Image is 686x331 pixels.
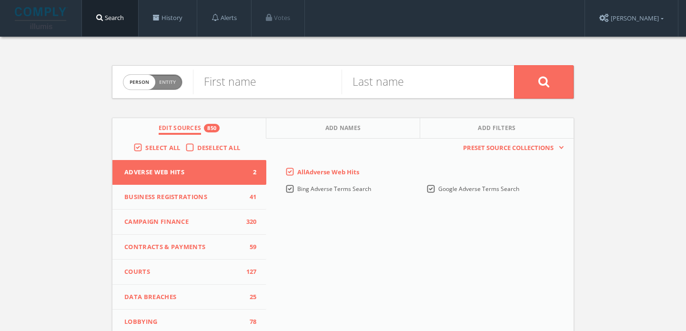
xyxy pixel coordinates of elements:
[124,267,242,277] span: Courts
[124,217,242,227] span: Campaign Finance
[112,285,266,310] button: Data Breaches25
[458,143,564,153] button: Preset Source Collections
[112,260,266,285] button: Courts127
[420,118,574,139] button: Add Filters
[124,242,242,252] span: Contracts & Payments
[242,192,257,202] span: 41
[197,143,241,152] span: Deselect All
[145,143,180,152] span: Select All
[159,79,176,86] span: Entity
[112,210,266,235] button: Campaign Finance320
[112,118,266,139] button: Edit Sources850
[123,75,155,90] span: person
[297,168,359,176] span: All Adverse Web Hits
[266,118,420,139] button: Add Names
[242,292,257,302] span: 25
[112,235,266,260] button: Contracts & Payments59
[242,217,257,227] span: 320
[478,124,516,135] span: Add Filters
[242,168,257,177] span: 2
[124,168,242,177] span: Adverse Web Hits
[112,185,266,210] button: Business Registrations41
[124,192,242,202] span: Business Registrations
[242,242,257,252] span: 59
[204,124,220,132] div: 850
[15,7,68,29] img: illumis
[242,267,257,277] span: 127
[159,124,202,135] span: Edit Sources
[124,317,242,327] span: Lobbying
[124,292,242,302] span: Data Breaches
[325,124,361,135] span: Add Names
[438,185,519,193] span: Google Adverse Terms Search
[297,185,371,193] span: Bing Adverse Terms Search
[112,160,266,185] button: Adverse Web Hits2
[458,143,558,153] span: Preset Source Collections
[242,317,257,327] span: 78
